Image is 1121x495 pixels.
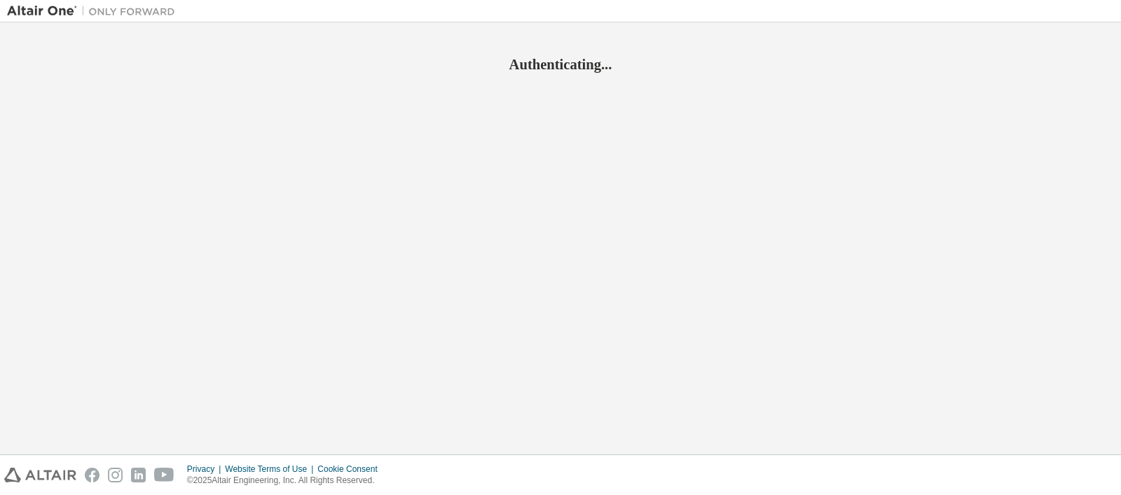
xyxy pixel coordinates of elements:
[187,475,386,487] p: © 2025 Altair Engineering, Inc. All Rights Reserved.
[225,463,317,475] div: Website Terms of Use
[7,55,1114,74] h2: Authenticating...
[7,4,182,18] img: Altair One
[187,463,225,475] div: Privacy
[108,468,123,482] img: instagram.svg
[131,468,146,482] img: linkedin.svg
[4,468,76,482] img: altair_logo.svg
[317,463,385,475] div: Cookie Consent
[154,468,174,482] img: youtube.svg
[85,468,99,482] img: facebook.svg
